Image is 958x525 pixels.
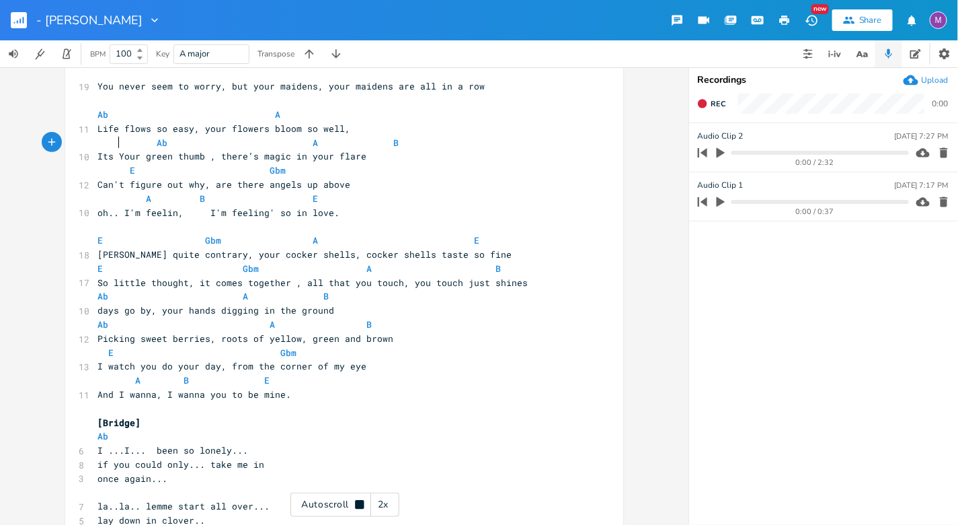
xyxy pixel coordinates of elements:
[859,14,882,26] div: Share
[697,130,743,143] span: Audio Clip 2
[366,318,372,330] span: B
[243,290,248,302] span: A
[97,80,485,92] span: You never seem to worry, but your maidens, your maidens are all in a row
[313,234,318,246] span: A
[200,193,205,205] span: B
[313,137,318,149] span: A
[721,208,909,215] div: 0:00 / 0:37
[97,207,340,219] span: oh.. I'm feelin, I'm feeling' so in love.
[157,137,167,149] span: Ab
[932,100,949,108] div: 0:00
[179,48,210,60] span: A major
[290,493,399,517] div: Autoscroll
[264,374,270,386] span: E
[275,108,280,120] span: A
[798,8,825,32] button: New
[97,458,264,470] span: if you could only... take me in
[97,318,108,330] span: Ab
[97,388,291,400] span: And I wanna, I wanna you to be mine.
[697,75,950,85] div: Recordings
[692,93,731,114] button: Rec
[930,11,947,29] div: melindameshad
[97,248,512,260] span: [PERSON_NAME] quite contrary, your cocker shells, cocker shells taste so fine
[108,347,114,359] span: E
[97,304,334,316] span: days go by, your hands digging in the ground
[721,159,909,166] div: 0:00 / 2:32
[930,5,947,36] button: M
[97,123,350,135] span: Life flows so easy, your flowers bloom so well,
[130,164,135,176] span: E
[135,374,141,386] span: A
[474,234,479,246] span: E
[97,178,350,190] span: Can't figure out why, are there angels up above
[97,473,167,485] span: once again...
[270,318,275,330] span: A
[97,430,108,442] span: Ab
[90,50,106,58] div: BPM
[904,73,949,87] button: Upload
[366,262,372,275] span: A
[97,262,103,275] span: E
[495,262,501,275] span: B
[146,193,151,205] span: A
[97,500,270,512] span: la..la.. lemme start all over...
[97,290,108,302] span: Ab
[97,417,141,429] span: [Bridge]
[895,133,949,140] div: [DATE] 7:27 PM
[97,277,528,289] span: So little thought, it comes together , all that you touch, you touch just shines
[811,4,829,14] div: New
[36,14,143,26] span: - [PERSON_NAME]
[205,234,221,246] span: Gbm
[270,164,286,176] span: Gbm
[156,50,169,58] div: Key
[97,444,248,456] span: I ...I... been so lonely...
[371,493,395,517] div: 2x
[280,347,296,359] span: Gbm
[711,99,725,109] span: Rec
[97,234,103,246] span: E
[243,262,259,275] span: Gbm
[313,193,318,205] span: E
[257,50,294,58] div: Transpose
[697,179,743,192] span: Audio Clip 1
[323,290,329,302] span: B
[832,9,893,31] button: Share
[393,137,399,149] span: B
[97,108,108,120] span: Ab
[97,360,366,372] span: I watch you do your day, from the corner of my eye
[922,75,949,85] div: Upload
[97,150,366,162] span: Its Your green thumb , there’s magic in your flare
[97,332,393,345] span: Picking sweet berries, roots of yellow, green and brown
[184,374,189,386] span: B
[895,182,949,189] div: [DATE] 7:17 PM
